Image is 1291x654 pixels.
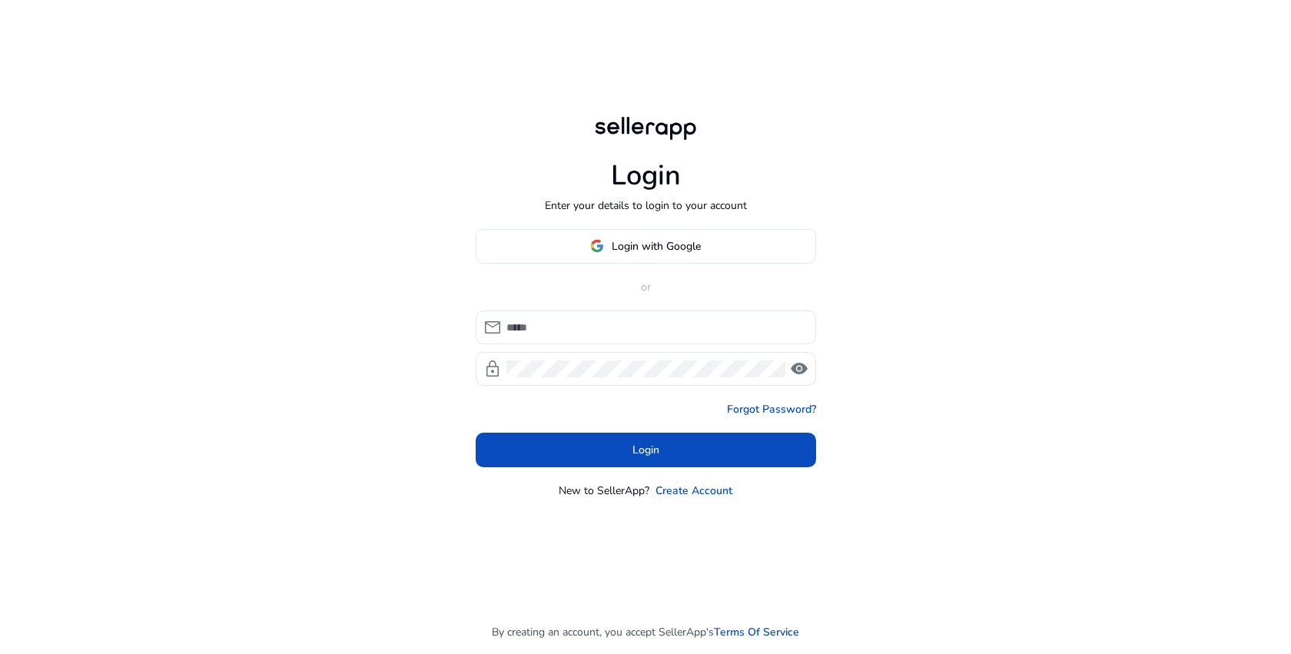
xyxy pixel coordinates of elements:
[727,401,816,417] a: Forgot Password?
[476,433,816,467] button: Login
[612,238,701,254] span: Login with Google
[483,360,502,378] span: lock
[559,483,649,499] p: New to SellerApp?
[790,360,808,378] span: visibility
[714,624,799,640] a: Terms Of Service
[545,198,747,214] p: Enter your details to login to your account
[476,279,816,295] p: or
[483,318,502,337] span: mail
[590,239,604,253] img: google-logo.svg
[655,483,732,499] a: Create Account
[611,159,681,192] h1: Login
[632,442,659,458] span: Login
[476,229,816,264] button: Login with Google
